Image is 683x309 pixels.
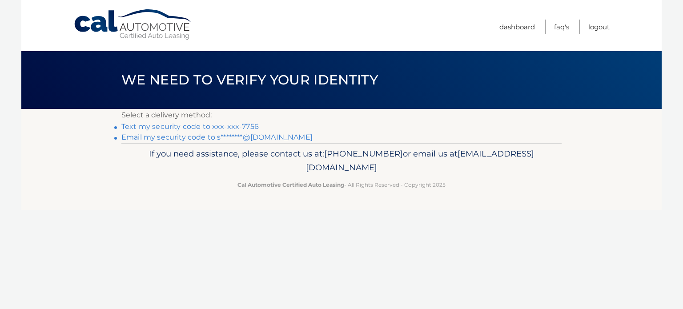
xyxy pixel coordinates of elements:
p: If you need assistance, please contact us at: or email us at [127,147,556,175]
a: Cal Automotive [73,9,193,40]
p: - All Rights Reserved - Copyright 2025 [127,180,556,189]
a: FAQ's [554,20,569,34]
a: Logout [588,20,610,34]
a: Email my security code to s********@[DOMAIN_NAME] [121,133,313,141]
strong: Cal Automotive Certified Auto Leasing [237,181,344,188]
p: Select a delivery method: [121,109,562,121]
span: [PHONE_NUMBER] [324,148,403,159]
span: We need to verify your identity [121,72,378,88]
a: Text my security code to xxx-xxx-7756 [121,122,259,131]
a: Dashboard [499,20,535,34]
